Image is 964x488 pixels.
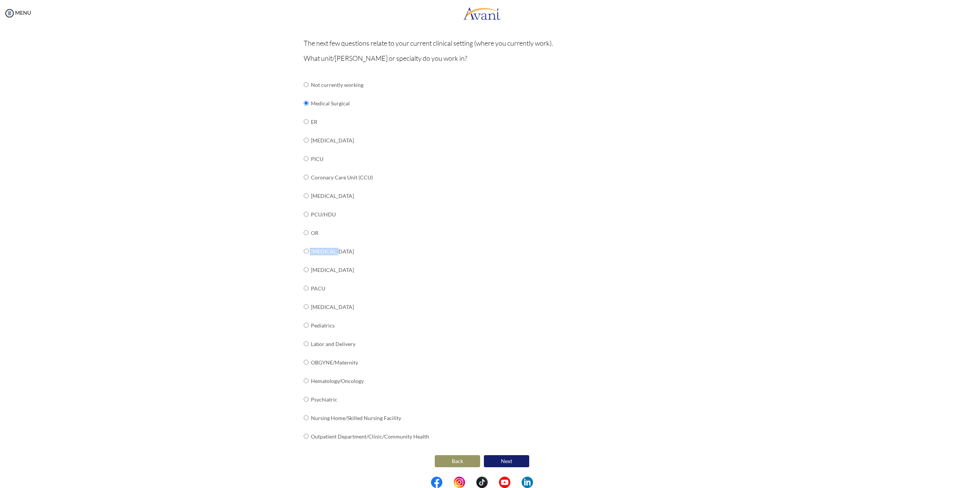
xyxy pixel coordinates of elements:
[304,53,661,63] p: What unit/[PERSON_NAME] or specialty do you work in?
[476,477,488,488] img: tt.png
[4,9,31,16] a: MENU
[304,38,661,48] p: The next few questions relate to your current clinical setting (where you currently work).
[311,298,429,316] td: [MEDICAL_DATA]
[311,353,429,372] td: OBGYNE/Maternity
[311,94,429,113] td: Medical Surgical
[311,76,429,94] td: Not currently working
[311,224,429,242] td: OR
[311,409,429,427] td: Nursing Home/Skilled Nursing Facility
[442,477,454,488] img: blank.png
[488,477,499,488] img: blank.png
[311,168,429,187] td: Coronary Care Unit (CCU)
[311,205,429,224] td: PCU/HDU
[4,8,15,19] img: icon-menu.png
[311,372,429,390] td: Hematology/Oncology
[311,427,429,446] td: Outpatient Department/Clinic/Community Health
[484,455,529,467] button: Next
[311,316,429,335] td: Pediatrics
[311,131,429,150] td: [MEDICAL_DATA]
[311,113,429,131] td: ER
[431,477,442,488] img: fb.png
[499,477,510,488] img: yt.png
[311,242,429,261] td: [MEDICAL_DATA]
[311,261,429,279] td: [MEDICAL_DATA]
[311,150,429,168] td: PICU
[311,390,429,409] td: Psychiatric
[522,477,533,488] img: li.png
[465,477,476,488] img: blank.png
[311,187,429,205] td: [MEDICAL_DATA]
[454,477,465,488] img: in.png
[510,477,522,488] img: blank.png
[435,455,480,467] button: Back
[311,279,429,298] td: PACU
[463,2,501,25] img: logo.png
[311,335,429,353] td: Labor and Delivery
